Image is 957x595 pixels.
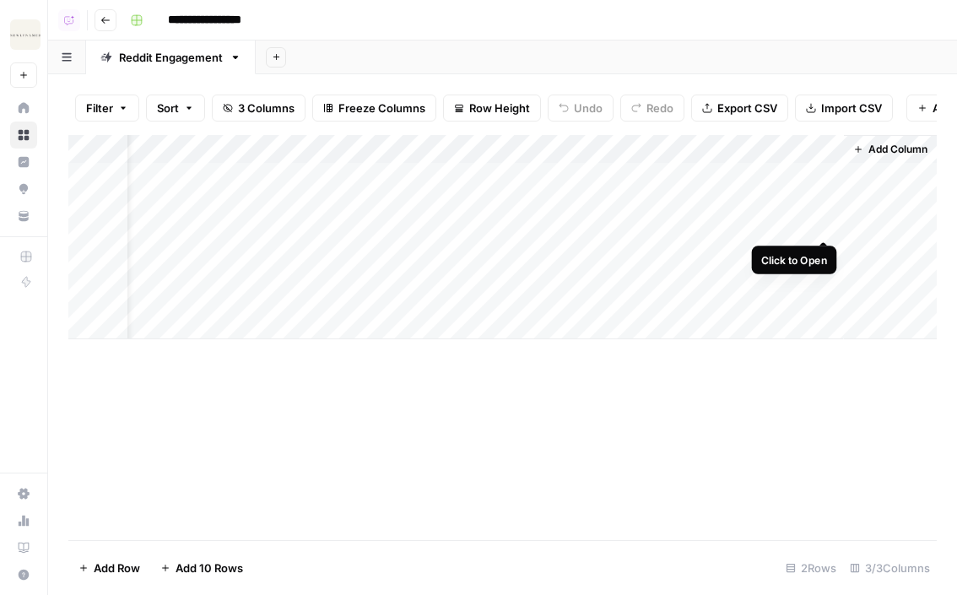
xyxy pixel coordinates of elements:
a: Settings [10,480,37,507]
a: Your Data [10,203,37,230]
span: Add 10 Rows [176,560,243,576]
a: Learning Hub [10,534,37,561]
span: 3 Columns [238,100,295,116]
span: Undo [574,100,603,116]
a: Reddit Engagement [86,41,256,74]
button: Add Row [68,554,150,581]
span: Add Column [868,142,927,157]
button: Help + Support [10,561,37,588]
span: Export CSV [717,100,777,116]
button: Add Column [846,138,934,160]
button: 3 Columns [212,95,305,122]
span: Add Row [94,560,140,576]
div: Reddit Engagement [119,49,223,66]
span: Row Height [469,100,530,116]
button: Freeze Columns [312,95,436,122]
button: Import CSV [795,95,893,122]
button: Row Height [443,95,541,122]
span: Filter [86,100,113,116]
a: Home [10,95,37,122]
a: Usage [10,507,37,534]
span: Freeze Columns [338,100,425,116]
button: Filter [75,95,139,122]
span: Sort [157,100,179,116]
button: Sort [146,95,205,122]
a: Browse [10,122,37,149]
div: 2 Rows [779,554,843,581]
a: Opportunities [10,176,37,203]
a: Insights [10,149,37,176]
span: Import CSV [821,100,882,116]
button: Export CSV [691,95,788,122]
button: Add 10 Rows [150,554,253,581]
img: NewlyNamed Logo [10,19,41,50]
div: 3/3 Columns [843,554,937,581]
div: Click to Open [761,252,827,268]
button: Workspace: NewlyNamed [10,14,37,56]
span: Redo [646,100,673,116]
button: Redo [620,95,684,122]
button: Undo [548,95,614,122]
